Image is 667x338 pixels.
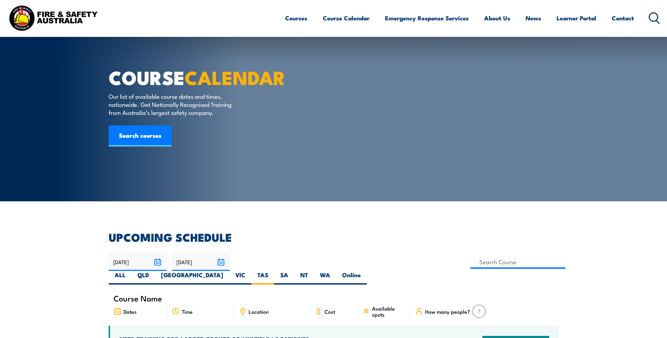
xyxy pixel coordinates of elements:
[285,9,307,27] a: Courses
[109,69,282,85] h1: COURSE
[484,9,510,27] a: About Us
[385,9,469,27] a: Emergency Response Services
[132,271,155,285] label: QLD
[526,9,541,27] a: News
[372,305,405,317] span: Available spots
[294,271,314,285] label: NT
[109,271,132,285] label: ALL
[155,271,229,285] label: [GEOGRAPHIC_DATA]
[109,125,172,147] a: Search courses
[123,308,137,314] span: Dates
[114,295,162,301] span: Course Name
[229,271,251,285] label: VIC
[185,62,286,91] strong: CALENDAR
[182,308,193,314] span: Time
[274,271,294,285] label: SA
[425,308,470,314] span: How many people?
[470,255,566,269] input: Search Course
[249,308,269,314] span: Location
[172,253,230,271] input: To date
[336,271,367,285] label: Online
[109,232,559,242] h2: UPCOMING SCHEDULE
[314,271,336,285] label: WA
[325,308,335,314] span: Cost
[557,9,596,27] a: Learner Portal
[612,9,634,27] a: Contact
[109,92,237,117] p: Our list of available course dates and times, nationwide. Get Nationally Recognised Training from...
[323,9,370,27] a: Course Calendar
[109,253,167,271] input: From date
[251,271,274,285] label: TAS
